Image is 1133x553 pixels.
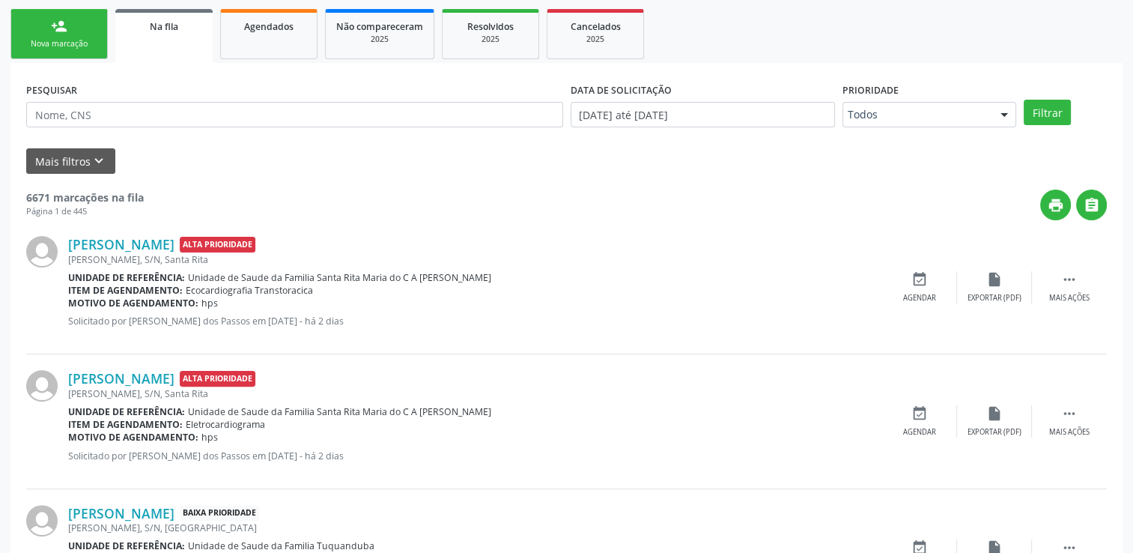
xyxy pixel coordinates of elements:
[571,79,672,102] label: DATA DE SOLICITAÇÃO
[1024,100,1071,125] button: Filtrar
[68,405,185,418] b: Unidade de referência:
[848,107,985,122] span: Todos
[68,315,882,327] p: Solicitado por [PERSON_NAME] dos Passos em [DATE] - há 2 dias
[1048,197,1064,214] i: print
[558,34,633,45] div: 2025
[26,148,115,175] button: Mais filtroskeyboard_arrow_down
[26,190,144,205] strong: 6671 marcações na fila
[91,153,107,169] i: keyboard_arrow_down
[911,405,928,422] i: event_available
[180,506,259,522] span: Baixa Prioridade
[26,79,77,102] label: PESQUISAR
[22,38,97,49] div: Nova marcação
[26,205,144,218] div: Página 1 de 445
[571,102,835,127] input: Selecione um intervalo
[180,371,255,387] span: Alta Prioridade
[968,427,1021,438] div: Exportar (PDF)
[188,405,491,418] span: Unidade de Saude da Familia Santa Rita Maria do C A [PERSON_NAME]
[201,431,218,444] span: hps
[201,297,218,309] span: hps
[453,34,528,45] div: 2025
[180,237,255,253] span: Alta Prioridade
[911,271,928,288] i: event_available
[68,370,174,387] a: [PERSON_NAME]
[1061,271,1078,288] i: 
[467,20,514,33] span: Resolvidos
[1040,190,1071,220] button: print
[68,540,185,552] b: Unidade de referência:
[968,293,1021,303] div: Exportar (PDF)
[68,387,882,400] div: [PERSON_NAME], S/N, Santa Rita
[903,293,936,303] div: Agendar
[68,418,183,431] b: Item de agendamento:
[68,271,185,284] b: Unidade de referência:
[68,236,174,253] a: [PERSON_NAME]
[68,297,198,309] b: Motivo de agendamento:
[1084,197,1100,214] i: 
[1049,427,1090,438] div: Mais ações
[986,271,1003,288] i: insert_drive_file
[68,284,183,297] b: Item de agendamento:
[51,18,67,34] div: person_add
[336,20,423,33] span: Não compareceram
[842,79,899,102] label: Prioridade
[188,271,491,284] span: Unidade de Saude da Familia Santa Rita Maria do C A [PERSON_NAME]
[1049,293,1090,303] div: Mais ações
[26,370,58,402] img: img
[336,34,423,45] div: 2025
[26,102,563,127] input: Nome, CNS
[26,236,58,268] img: img
[186,284,313,297] span: Ecocardiografia Transtoracica
[244,20,294,33] span: Agendados
[571,20,621,33] span: Cancelados
[1061,405,1078,422] i: 
[986,405,1003,422] i: insert_drive_file
[68,431,198,444] b: Motivo de agendamento:
[68,450,882,462] p: Solicitado por [PERSON_NAME] dos Passos em [DATE] - há 2 dias
[1076,190,1107,220] button: 
[188,540,374,552] span: Unidade de Saude da Familia Tuquanduba
[68,522,882,534] div: [PERSON_NAME], S/N, [GEOGRAPHIC_DATA]
[150,20,178,33] span: Na fila
[68,505,174,522] a: [PERSON_NAME]
[903,427,936,438] div: Agendar
[186,418,265,431] span: Eletrocardiograma
[68,253,882,266] div: [PERSON_NAME], S/N, Santa Rita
